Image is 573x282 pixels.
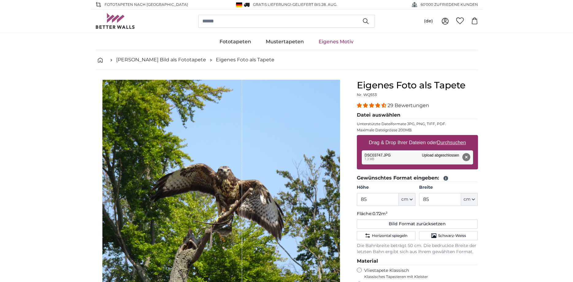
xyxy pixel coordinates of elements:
[292,2,337,7] span: Geliefert bis 28. Aug.
[419,184,478,191] label: Breite
[464,196,471,203] span: cm
[419,16,438,27] button: (de)
[357,122,478,126] p: Unterstützte Dateiformate JPG, PNG, TIFF, PDF.
[364,274,473,279] span: Klassisches Tapezieren mit Kleister
[357,80,478,91] h1: Eigenes Foto als Tapete
[357,231,415,240] button: Horizontal spiegeln
[357,128,478,133] p: Maximale Dateigrösse 200MB.
[357,257,478,265] legend: Material
[357,243,478,255] p: Die Bahnbreite beträgt 50 cm. Die bedruckte Breite der letzten Bahn ergibt sich aus Ihrem gewählt...
[421,2,478,7] span: 60'000 ZUFRIEDENE KUNDEN
[357,111,478,119] legend: Datei auswählen
[372,233,407,238] span: Horizontal spiegeln
[95,50,478,70] nav: breadcrumbs
[372,211,388,216] span: 0.72m²
[311,34,361,50] a: Eigenes Motiv
[105,2,188,7] span: Fototapeten nach [GEOGRAPHIC_DATA]
[357,174,478,182] legend: Gewünschtes Format eingeben:
[357,219,478,229] button: Bild Format zurücksetzen
[212,34,258,50] a: Fototapeten
[116,56,206,64] a: [PERSON_NAME] Bild als Fototapete
[357,102,388,108] span: 4.34 stars
[357,184,415,191] label: Höhe
[419,231,478,240] button: Schwarz-Weiss
[399,193,415,206] button: cm
[253,2,291,7] span: GRATIS Lieferung!
[357,92,377,97] span: Nr. WQ553
[366,137,468,149] label: Drag & Drop Ihrer Dateien oder
[461,193,478,206] button: cm
[236,2,242,7] img: Deutschland
[388,102,429,108] span: 29 Bewertungen
[364,268,473,279] label: Vliestapete Klassisch
[216,56,274,64] a: Eigenes Foto als Tapete
[291,2,337,7] span: -
[401,196,408,203] span: cm
[357,211,478,217] p: Fläche:
[438,233,466,238] span: Schwarz-Weiss
[437,140,466,145] u: Durchsuchen
[258,34,311,50] a: Mustertapeten
[95,13,135,29] img: Betterwalls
